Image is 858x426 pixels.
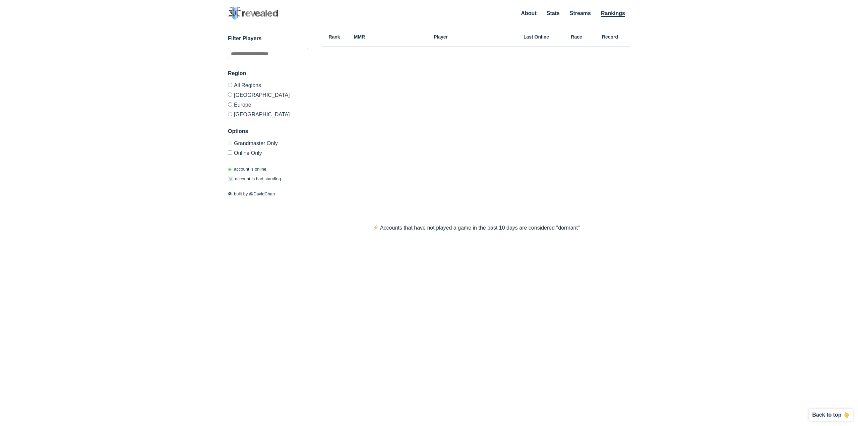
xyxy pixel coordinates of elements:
[228,109,308,117] label: [GEOGRAPHIC_DATA]
[228,69,308,77] h3: Region
[228,166,266,173] p: account is online
[228,93,232,97] input: [GEOGRAPHIC_DATA]
[812,412,850,418] p: Back to top 👆
[347,35,372,39] h6: MMR
[228,141,232,145] input: Grandmaster Only
[563,35,590,39] h6: Race
[228,90,308,100] label: [GEOGRAPHIC_DATA]
[228,176,281,182] p: account in bad standing
[228,7,278,20] img: SC2 Revealed
[509,35,563,39] h6: Last Online
[547,10,560,16] a: Stats
[228,191,308,197] p: built by @
[253,191,275,196] a: DavidChan
[228,141,308,148] label: Only Show accounts currently in Grandmaster
[601,10,625,17] a: Rankings
[228,112,232,116] input: [GEOGRAPHIC_DATA]
[228,191,232,196] span: 🛠
[228,148,308,156] label: Only show accounts currently laddering
[228,127,308,135] h3: Options
[322,35,347,39] h6: Rank
[590,35,630,39] h6: Record
[372,35,509,39] h6: Player
[228,35,308,43] h3: Filter Players
[228,176,233,181] span: ☠️
[228,167,232,172] span: ◉
[359,224,593,232] p: ⚡️ Accounts that have not played a game in the past 10 days are considered "dormant"
[570,10,591,16] a: Streams
[228,100,308,109] label: Europe
[228,102,232,107] input: Europe
[228,150,232,155] input: Online Only
[228,83,308,90] label: All Regions
[521,10,537,16] a: About
[228,83,232,87] input: All Regions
